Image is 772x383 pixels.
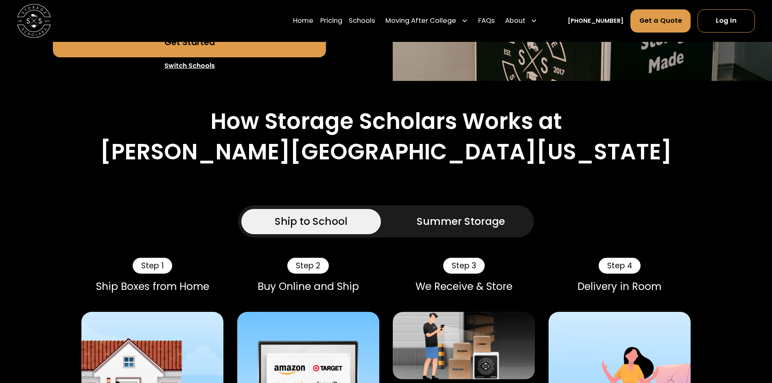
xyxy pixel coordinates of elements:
[505,16,525,26] div: About
[443,258,485,274] div: Step 3
[287,258,329,274] div: Step 2
[237,281,379,293] div: Buy Online and Ship
[630,10,691,33] a: Get a Quote
[549,281,691,293] div: Delivery in Room
[53,57,326,74] a: Switch Schools
[599,258,641,274] div: Step 4
[320,9,342,33] a: Pricing
[417,214,505,229] div: Summer Storage
[382,9,472,33] div: Moving After College
[293,9,313,33] a: Home
[275,214,348,229] div: Ship to School
[502,9,541,33] div: About
[349,9,375,33] a: Schools
[210,108,562,135] h2: How Storage Scholars Works at
[385,16,456,26] div: Moving After College
[81,281,223,293] div: Ship Boxes from Home
[568,17,623,26] a: [PHONE_NUMBER]
[100,139,672,165] h2: [PERSON_NAME][GEOGRAPHIC_DATA][US_STATE]
[133,258,172,274] div: Step 1
[698,10,755,33] a: Log In
[17,4,51,38] img: Storage Scholars main logo
[393,281,535,293] div: We Receive & Store
[478,9,495,33] a: FAQs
